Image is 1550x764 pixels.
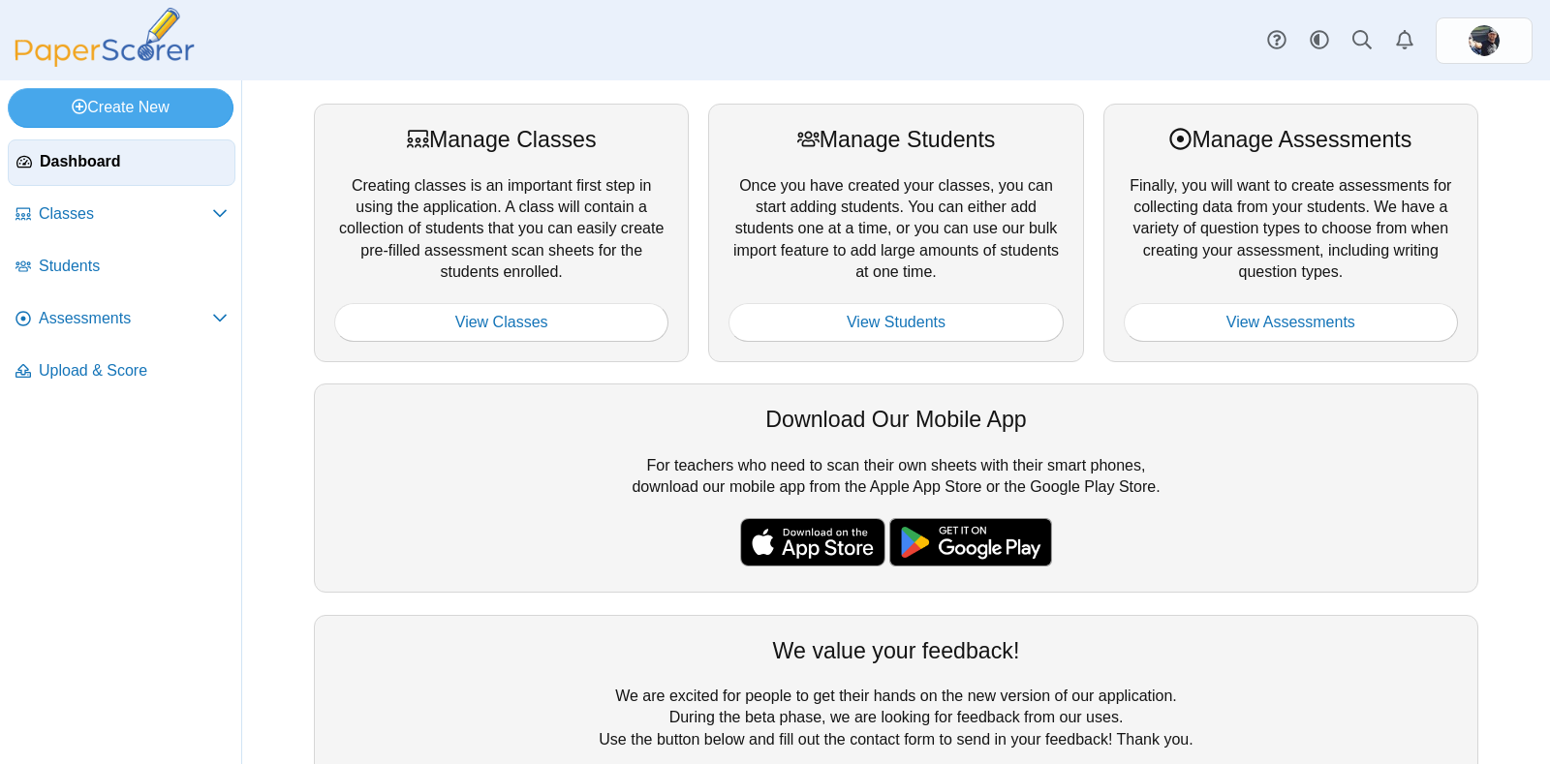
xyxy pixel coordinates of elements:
img: apple-store-badge.svg [740,518,885,566]
a: Assessments [8,296,235,343]
div: For teachers who need to scan their own sheets with their smart phones, download our mobile app f... [314,383,1478,593]
span: Assessments [39,308,212,329]
span: Max Newill [1469,25,1500,56]
a: Alerts [1383,19,1426,62]
div: We value your feedback! [334,635,1458,666]
a: Classes [8,192,235,238]
a: View Classes [334,303,668,342]
div: Download Our Mobile App [334,404,1458,435]
a: View Students [728,303,1063,342]
div: Finally, you will want to create assessments for collecting data from your students. We have a va... [1103,104,1478,362]
span: Dashboard [40,151,227,172]
div: Manage Students [728,124,1063,155]
img: ps.UbxoEbGB7O8jyuZL [1469,25,1500,56]
a: Dashboard [8,139,235,186]
div: Once you have created your classes, you can start adding students. You can either add students on... [708,104,1083,362]
div: Manage Assessments [1124,124,1458,155]
span: Classes [39,203,212,225]
a: Upload & Score [8,349,235,395]
img: PaperScorer [8,8,201,67]
div: Manage Classes [334,124,668,155]
span: Upload & Score [39,360,228,382]
a: Students [8,244,235,290]
a: ps.UbxoEbGB7O8jyuZL [1436,17,1533,64]
a: Create New [8,88,233,127]
img: google-play-badge.png [889,518,1052,566]
a: PaperScorer [8,53,201,70]
div: Creating classes is an important first step in using the application. A class will contain a coll... [314,104,689,362]
a: View Assessments [1124,303,1458,342]
span: Students [39,256,228,277]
